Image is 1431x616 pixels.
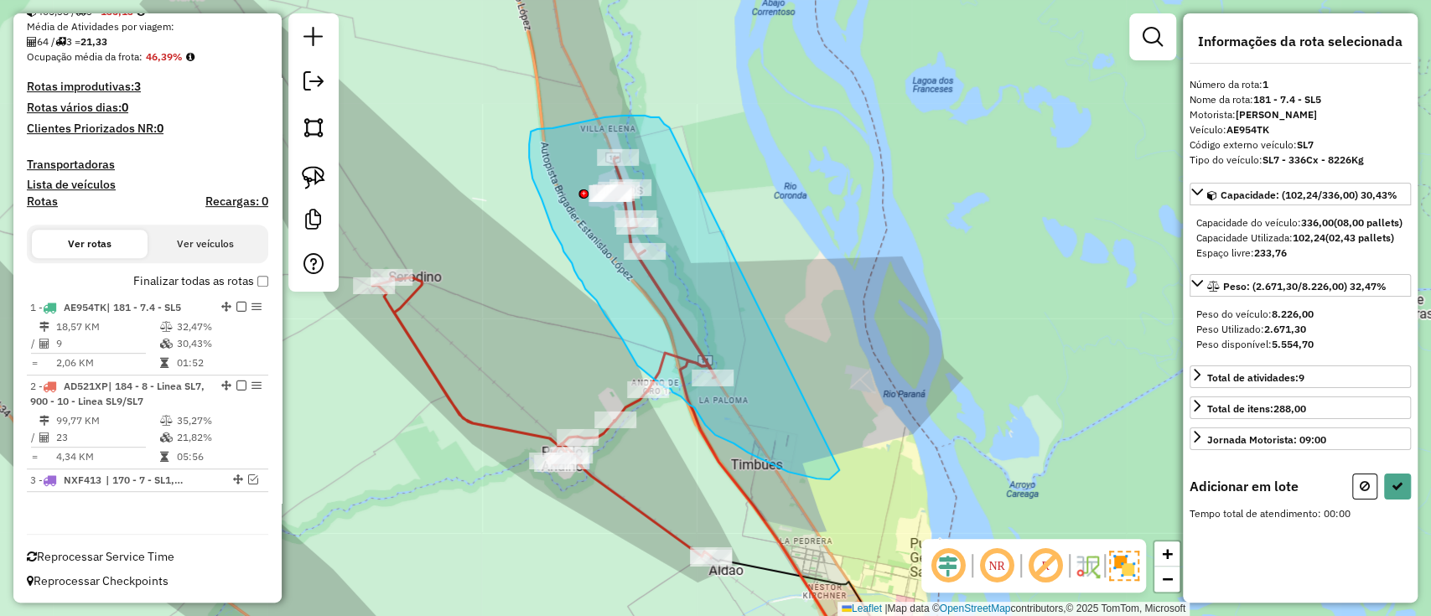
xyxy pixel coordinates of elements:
strong: 3 [134,79,141,94]
strong: SL7 [1297,138,1314,151]
i: Distância Total [39,322,49,332]
span: 3 - [30,474,101,486]
a: Zoom out [1154,567,1180,592]
strong: 233,76 [1254,246,1287,259]
td: 35,27% [176,412,261,429]
strong: 46,39% [146,50,183,63]
span: 2 - [30,380,205,407]
label: Finalizar todas as rotas [133,272,268,290]
div: Peso: (2.671,30/8.226,00) 32,47% [1190,300,1411,359]
button: Confirmar [1384,474,1411,500]
span: AE954TK [64,301,106,313]
td: / [30,429,39,446]
a: Exportar sessão [297,65,330,102]
img: Fluxo de ruas [1074,552,1101,579]
img: Exibir/Ocultar setores [1109,551,1139,581]
div: Veículo: [1190,122,1411,137]
a: Capacidade: (102,24/336,00) 30,43% [1190,183,1411,205]
span: Total de atividades: [1207,371,1304,384]
em: Alterar sequência das rotas [233,474,243,484]
em: Alterar sequência das rotas [221,380,231,391]
em: Finalizar rota [236,380,246,391]
a: OpenStreetMap [940,603,1011,614]
td: = [30,355,39,371]
i: % de utilização do peso [160,416,173,426]
img: Selecionar atividades - polígono [302,116,325,139]
em: Finalizar rota [236,302,246,312]
div: Código externo veículo: [1190,137,1411,153]
span: Capacidade: (102,24/336,00) 30,43% [1221,189,1397,201]
h4: Adicionar em lote [1190,479,1299,494]
td: 2,06 KM [55,355,159,371]
a: Jornada Motorista: 09:00 [1190,427,1411,450]
span: Peso: (2.671,30/8.226,00) 32,47% [1223,280,1387,292]
td: 4,34 KM [55,448,159,465]
strong: 2.671,30 [1264,323,1306,335]
a: Rotas [27,194,58,209]
span: Exibir rótulo [1025,546,1065,586]
td: = [30,448,39,465]
td: 21,82% [176,429,261,446]
span: Reprocessar Service Time [27,549,174,564]
strong: 1 [1262,78,1268,91]
strong: AE954TK [1226,123,1269,136]
button: Cancelar (ESC) [1352,474,1377,500]
i: % de utilização da cubagem [160,432,173,443]
i: % de utilização do peso [160,322,173,332]
a: Exibir filtros [1136,20,1169,54]
h4: Clientes Priorizados NR: [27,122,268,136]
td: 05:56 [176,448,261,465]
strong: 102,24 [1293,231,1325,244]
input: Finalizar todas as rotas [257,276,268,287]
h4: Recargas: 0 [205,194,268,209]
h4: Lista de veículos [27,178,268,192]
button: Ver rotas [32,230,148,258]
div: Capacidade do veículo: [1196,215,1404,230]
strong: 5.554,70 [1272,338,1314,350]
span: | 184 - 8 - Linea SL7, 900 - 10 - Linea SL9/SL7 [30,380,205,407]
strong: 21,33 [80,35,107,48]
span: Tempo total de atendimento: 00:00 [1190,507,1351,520]
em: Média calculada utilizando a maior ocupação (%Peso ou %Cubagem) de cada rota da sessão. Rotas cro... [186,52,194,62]
a: Zoom in [1154,541,1180,567]
span: Peso do veículo: [1196,308,1314,320]
button: Ver veículos [148,230,263,258]
td: 9 [55,335,159,352]
div: Motorista: [1190,107,1411,122]
div: Média de Atividades por viagem: [27,19,268,34]
a: Leaflet [842,603,882,614]
div: Jornada Motorista: 09:00 [1207,432,1326,448]
div: Peso disponível: [1196,337,1404,352]
a: Total de itens:288,00 [1190,396,1411,419]
i: % de utilização da cubagem [160,339,173,349]
div: Capacidade Utilizada: [1196,230,1404,246]
span: | 181 - 7.4 - SL5 [106,301,181,313]
td: 01:52 [176,355,261,371]
h4: Informações da rota selecionada [1190,34,1411,49]
i: Tempo total em rota [160,452,169,462]
a: Total de atividades:9 [1190,365,1411,388]
i: Tempo total em rota [160,358,169,368]
td: 18,57 KM [55,318,159,335]
td: 32,47% [176,318,261,335]
div: Map data © contributors,© 2025 TomTom, Microsoft [837,602,1190,616]
a: Peso: (2.671,30/8.226,00) 32,47% [1190,274,1411,297]
h4: Rotas vários dias: [27,101,268,115]
i: Total de rotas [55,37,66,47]
strong: SL7 - 336Cx - 8226Kg [1262,153,1364,166]
i: Total de Atividades [39,432,49,443]
span: Ocultar NR [977,546,1017,586]
a: Criar modelo [297,203,330,241]
span: + [1162,543,1173,564]
div: Espaço livre: [1196,246,1404,261]
a: Nova sessão e pesquisa [297,20,330,58]
td: 30,43% [176,335,261,352]
div: Peso Utilizado: [1196,322,1404,337]
strong: [PERSON_NAME] [1236,108,1317,121]
strong: 181 - 7.4 - SL5 [1253,93,1321,106]
span: Ocupação média da frota: [27,50,143,63]
strong: 336,00 [1301,216,1334,229]
em: Alterar sequência das rotas [221,302,231,312]
span: − [1162,568,1173,589]
span: AD521XP [64,380,108,392]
